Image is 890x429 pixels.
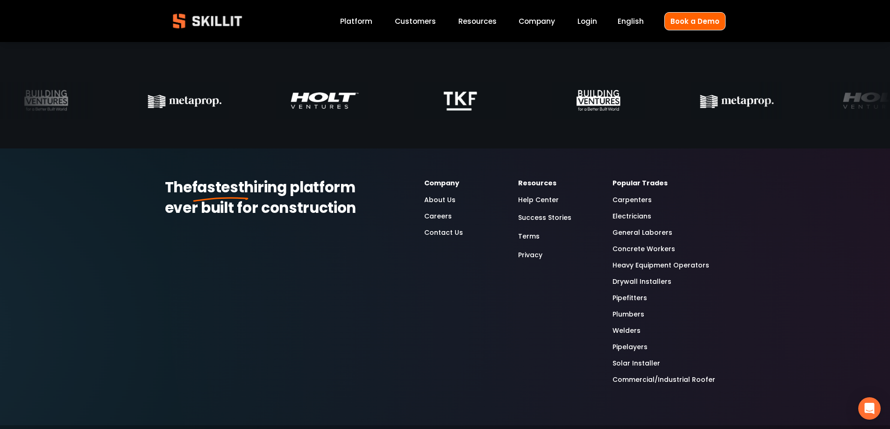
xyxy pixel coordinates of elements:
[612,325,641,336] a: Welders
[612,309,644,320] a: Plumbers
[612,276,671,287] a: Drywall Installers
[612,358,660,369] a: Solar Installer
[340,15,372,28] a: Platform
[424,211,452,222] a: Careers
[612,178,668,190] strong: Popular Trades
[612,211,651,222] a: Electricians
[612,195,652,205] a: Carpenters
[192,176,244,201] strong: fastest
[395,15,436,28] a: Customers
[618,15,644,28] div: language picker
[518,178,556,190] strong: Resources
[612,293,647,303] a: Pipefitters
[518,230,540,243] a: Terms
[612,374,715,385] a: Commercial/Industrial Roofer
[518,195,559,205] a: Help Center
[577,15,597,28] a: Login
[612,244,675,254] a: Concrete Workers
[165,7,250,35] img: Skillit
[424,195,456,205] a: About Us
[165,176,359,222] strong: hiring platform ever built for construction
[518,249,542,261] a: Privacy
[858,397,881,420] div: Open Intercom Messenger
[458,15,497,28] a: folder dropdown
[618,16,644,27] span: English
[424,178,459,190] strong: Company
[612,260,709,271] a: Heavy Equipment Operators
[424,227,463,238] a: Contact Us
[458,16,497,27] span: Resources
[664,12,726,30] a: Book a Demo
[612,227,672,238] a: General Laborers
[165,176,192,201] strong: The
[612,342,648,352] a: Pipelayers
[518,211,571,224] a: Success Stories
[519,15,555,28] a: Company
